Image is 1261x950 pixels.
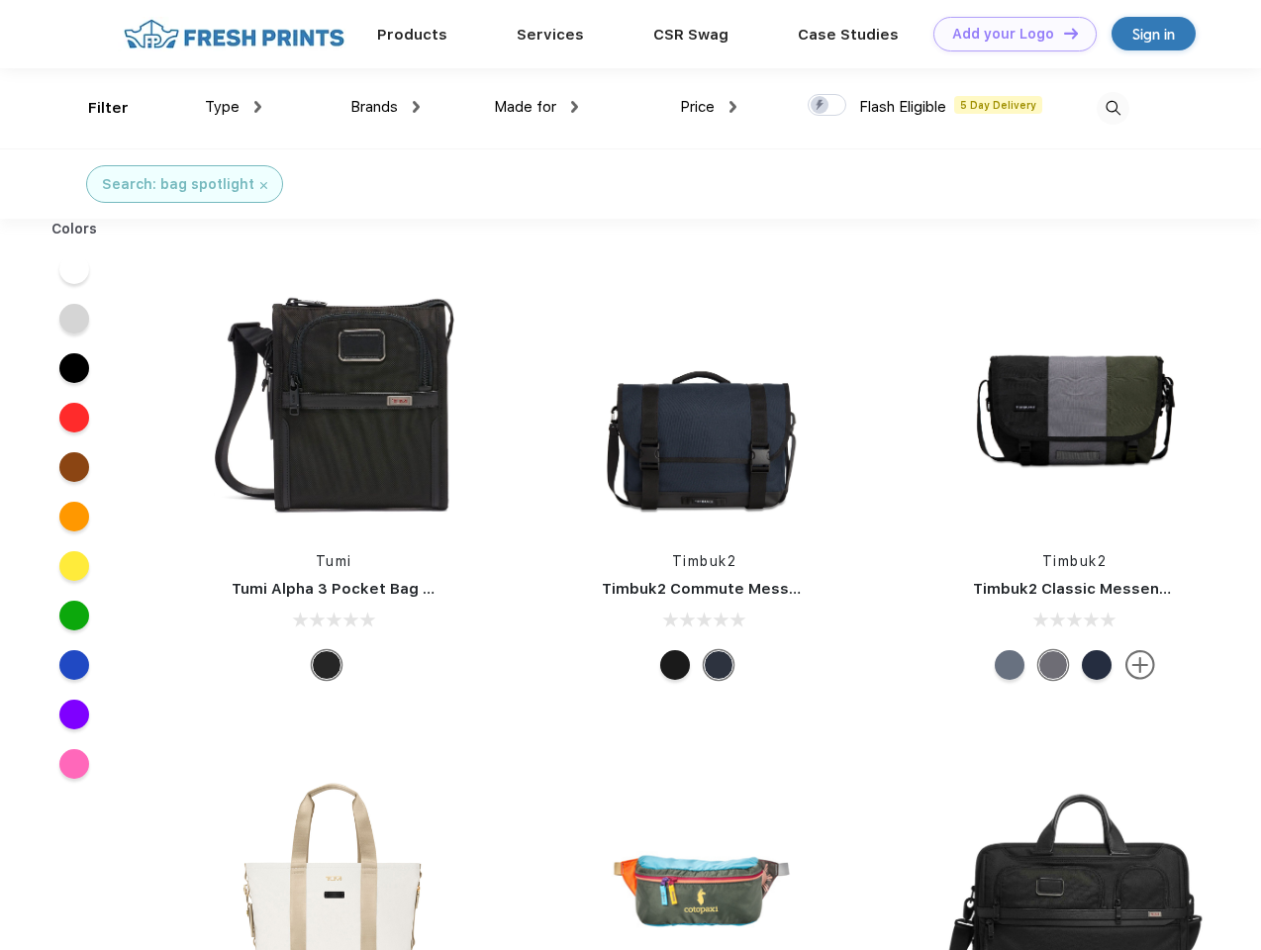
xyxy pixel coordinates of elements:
img: func=resize&h=266 [202,268,465,531]
a: Timbuk2 Commute Messenger Bag [602,580,867,598]
img: func=resize&h=266 [943,268,1207,531]
img: dropdown.png [571,101,578,113]
img: DT [1064,28,1078,39]
div: Filter [88,97,129,120]
div: Eco Black [660,650,690,680]
span: Price [680,98,715,116]
div: Eco Army Pop [1038,650,1068,680]
img: desktop_search.svg [1097,92,1129,125]
span: Type [205,98,240,116]
a: Timbuk2 [672,553,737,569]
img: dropdown.png [729,101,736,113]
div: Black [312,650,341,680]
span: 5 Day Delivery [954,96,1042,114]
div: Search: bag spotlight [102,174,254,195]
img: func=resize&h=266 [572,268,835,531]
a: Tumi Alpha 3 Pocket Bag Small [232,580,463,598]
div: Colors [37,219,113,239]
a: Tumi [316,553,352,569]
a: Products [377,26,447,44]
a: Sign in [1112,17,1196,50]
span: Brands [350,98,398,116]
img: dropdown.png [413,101,420,113]
div: Eco Lightbeam [995,650,1024,680]
div: Add your Logo [952,26,1054,43]
span: Made for [494,98,556,116]
img: filter_cancel.svg [260,182,267,189]
img: more.svg [1125,650,1155,680]
div: Eco Nautical [704,650,733,680]
a: Timbuk2 [1042,553,1108,569]
img: dropdown.png [254,101,261,113]
div: Sign in [1132,23,1175,46]
div: Eco Nautical [1082,650,1112,680]
img: fo%20logo%202.webp [118,17,350,51]
span: Flash Eligible [859,98,946,116]
a: Timbuk2 Classic Messenger Bag [973,580,1218,598]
